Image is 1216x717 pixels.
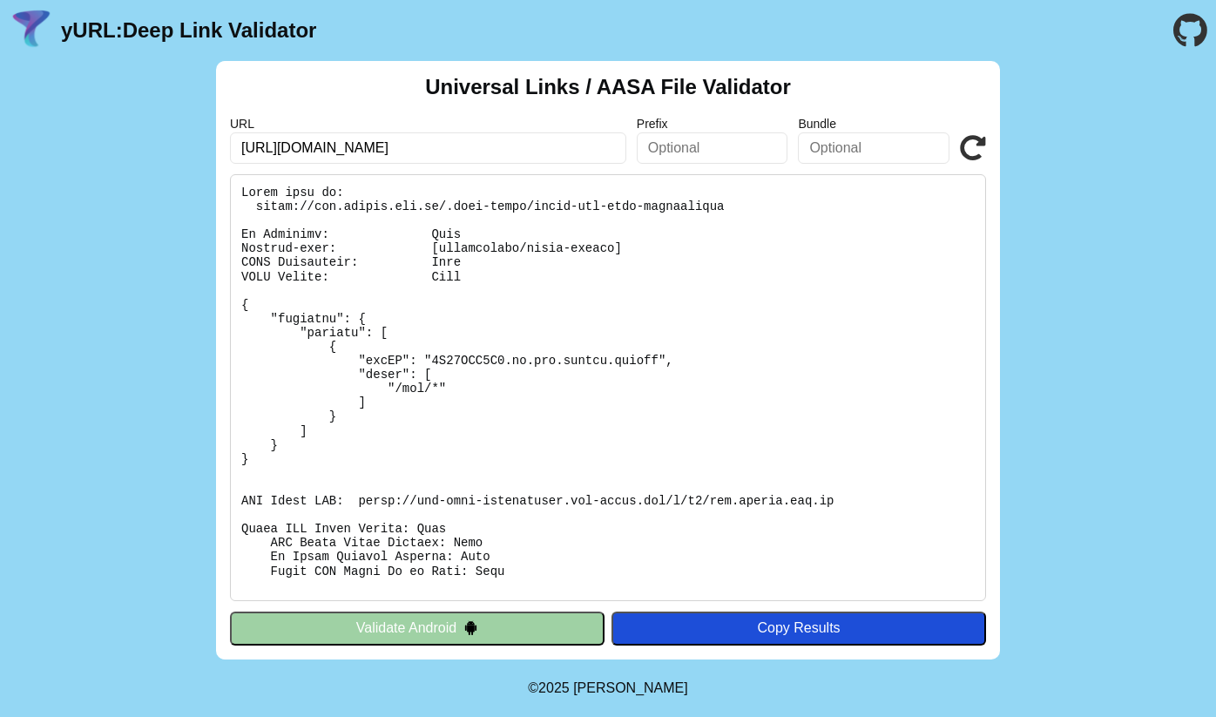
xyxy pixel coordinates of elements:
[230,117,626,131] label: URL
[230,132,626,164] input: Required
[463,620,478,635] img: droidIcon.svg
[425,75,791,99] h2: Universal Links / AASA File Validator
[637,117,788,131] label: Prefix
[620,620,977,636] div: Copy Results
[637,132,788,164] input: Optional
[538,680,570,695] span: 2025
[230,612,605,645] button: Validate Android
[798,132,949,164] input: Optional
[230,174,986,601] pre: Lorem ipsu do: sitam://con.adipis.eli.se/.doei-tempo/incid-utl-etdo-magnaaliqua En Adminimv: Quis...
[528,660,687,717] footer: ©
[61,18,316,43] a: yURL:Deep Link Validator
[573,680,688,695] a: Michael Ibragimchayev's Personal Site
[9,8,54,53] img: yURL Logo
[611,612,986,645] button: Copy Results
[798,117,949,131] label: Bundle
